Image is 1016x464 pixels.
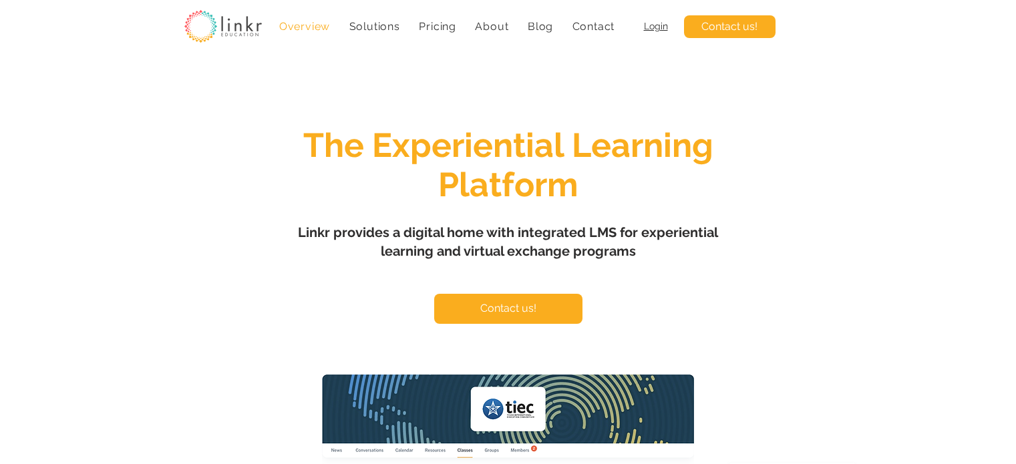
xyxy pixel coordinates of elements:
span: Linkr provides a digital home with integrated LMS for experiential learning and virtual exchange ... [298,224,718,259]
span: Contact [572,20,615,33]
span: Overview [279,20,330,33]
div: Solutions [342,13,407,39]
span: The Experiential Learning Platform [303,126,713,204]
span: Contact us! [701,19,757,34]
a: Contact us! [684,15,776,38]
a: Overview [273,13,337,39]
img: linkr_logo_transparentbg.png [184,10,262,43]
span: Pricing [419,20,456,33]
nav: Site [273,13,622,39]
a: Pricing [412,13,463,39]
span: Contact us! [480,301,536,316]
a: Contact [565,13,621,39]
a: Login [644,21,668,31]
span: About [475,20,508,33]
div: About [468,13,516,39]
a: Blog [521,13,560,39]
a: Contact us! [434,294,582,324]
span: Solutions [349,20,400,33]
span: Blog [528,20,553,33]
